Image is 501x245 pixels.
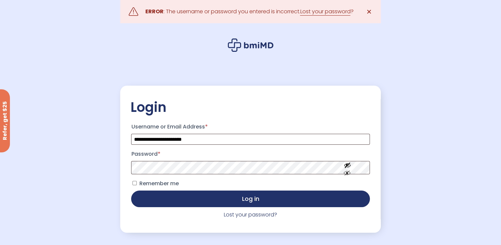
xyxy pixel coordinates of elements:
[131,149,370,159] label: Password
[130,99,371,116] h2: Login
[131,122,370,132] label: Username or Email Address
[366,7,372,16] span: ✕
[139,180,178,187] span: Remember me
[145,8,163,15] strong: ERROR
[363,5,376,18] a: ✕
[329,156,366,179] button: Show password
[224,211,277,218] a: Lost your password?
[132,181,137,185] input: Remember me
[131,191,370,207] button: Log in
[300,8,350,16] a: Lost your password
[145,7,353,16] div: : The username or password you entered is incorrect. ?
